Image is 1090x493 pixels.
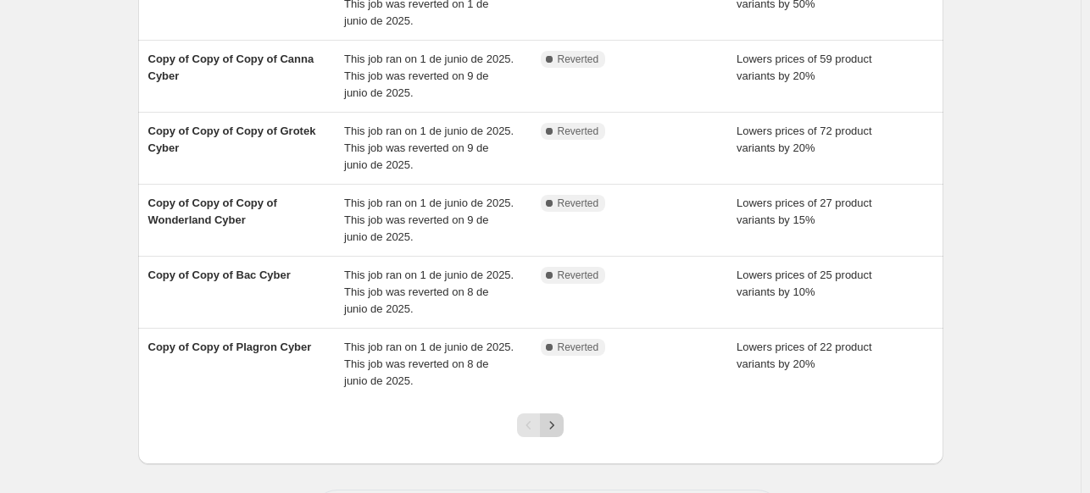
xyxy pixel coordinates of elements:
span: Lowers prices of 27 product variants by 15% [737,197,872,226]
span: This job ran on 1 de junio de 2025. This job was reverted on 9 de junio de 2025. [344,197,514,243]
span: Copy of Copy of Copy of Wonderland Cyber [148,197,277,226]
span: Lowers prices of 22 product variants by 20% [737,341,872,370]
button: Next [540,413,564,437]
span: Copy of Copy of Copy of Canna Cyber [148,53,314,82]
span: This job ran on 1 de junio de 2025. This job was reverted on 8 de junio de 2025. [344,341,514,387]
span: Lowers prices of 59 product variants by 20% [737,53,872,82]
span: This job ran on 1 de junio de 2025. This job was reverted on 8 de junio de 2025. [344,269,514,315]
nav: Pagination [517,413,564,437]
span: Reverted [558,125,599,138]
span: Reverted [558,197,599,210]
span: Reverted [558,53,599,66]
span: Copy of Copy of Copy of Grotek Cyber [148,125,316,154]
span: Lowers prices of 72 product variants by 20% [737,125,872,154]
span: Copy of Copy of Plagron Cyber [148,341,312,353]
span: Lowers prices of 25 product variants by 10% [737,269,872,298]
span: Reverted [558,341,599,354]
span: This job ran on 1 de junio de 2025. This job was reverted on 9 de junio de 2025. [344,125,514,171]
span: Reverted [558,269,599,282]
span: Copy of Copy of Bac Cyber [148,269,291,281]
span: This job ran on 1 de junio de 2025. This job was reverted on 9 de junio de 2025. [344,53,514,99]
